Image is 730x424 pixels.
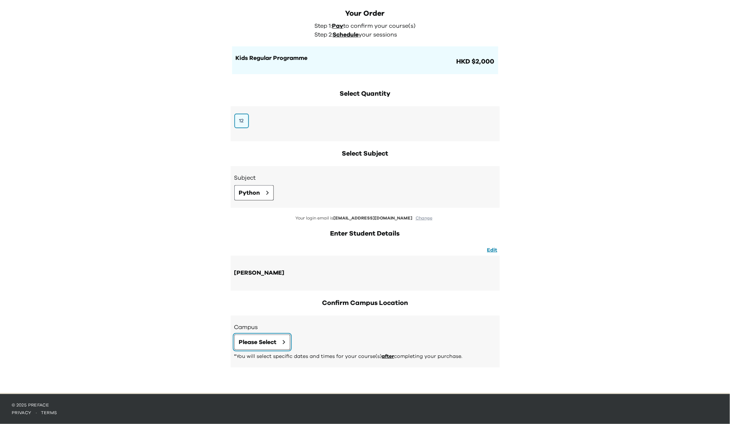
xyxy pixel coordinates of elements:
[332,23,344,29] span: Pay
[232,8,498,19] div: Your Order
[234,114,249,128] button: 12
[231,298,500,308] h2: Confirm Campus Location
[231,89,500,99] h2: Select Quantity
[234,335,290,350] button: Please Select
[315,30,420,39] p: Step 2: your sessions
[485,246,500,254] button: Edit
[455,57,495,67] span: HKD $2,000
[12,402,718,408] p: © 2025 Preface
[234,185,274,200] button: Python
[315,22,420,30] p: Step 1: to confirm your course(s)
[236,54,455,62] h1: Kids Regular Programme
[239,188,260,197] span: Python
[234,323,496,332] h3: Campus
[333,216,412,220] span: [EMAIL_ADDRESS][DOMAIN_NAME]
[31,410,41,415] span: ·
[12,410,31,415] a: privacy
[382,354,394,359] span: after
[333,32,359,38] span: Schedule
[234,268,285,278] div: [PERSON_NAME]
[234,353,496,360] p: *You will select specific dates and times for your course(s) completing your purchase.
[239,338,277,347] span: Please Select
[231,229,500,239] h2: Enter Student Details
[41,410,57,415] a: terms
[413,215,435,221] button: Change
[231,215,500,221] p: Your login email is
[234,173,496,182] h3: Subject
[231,149,500,159] h2: Select Subject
